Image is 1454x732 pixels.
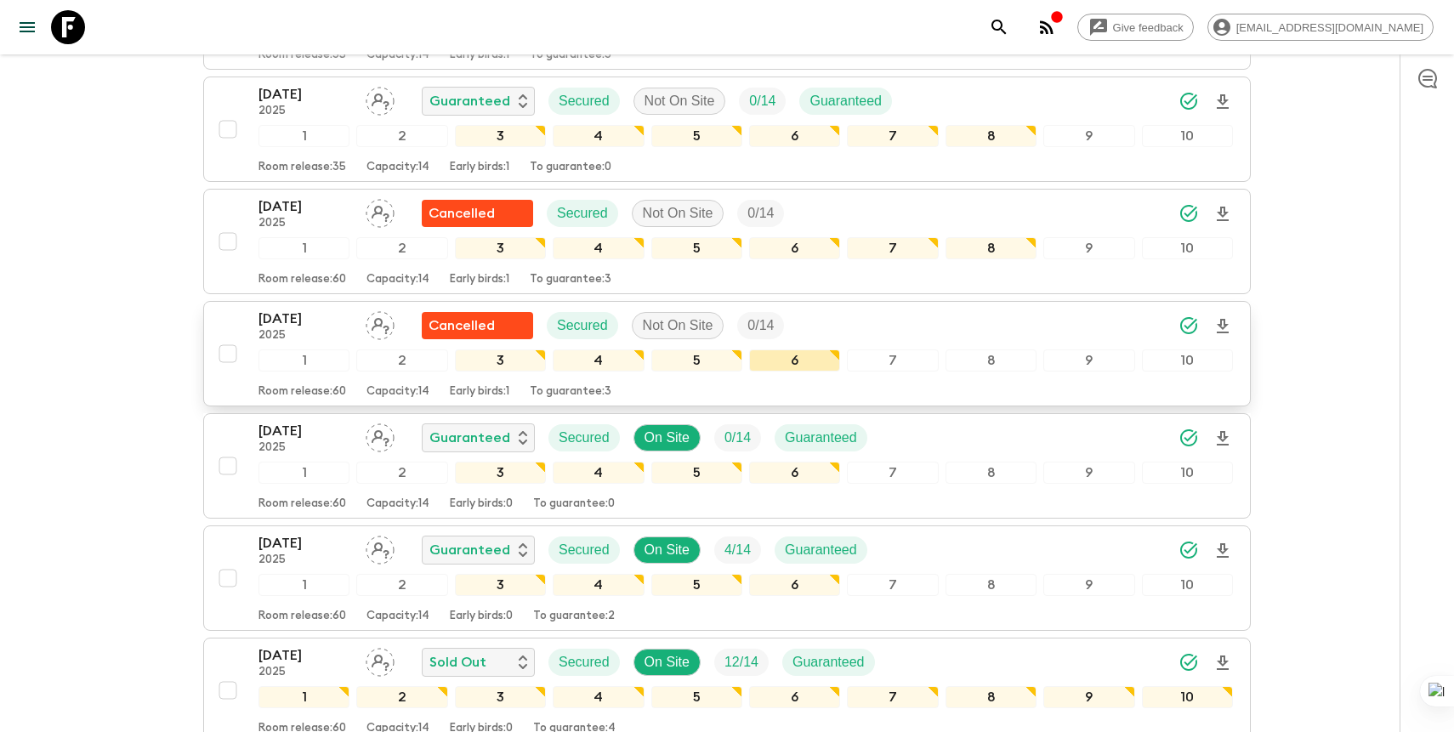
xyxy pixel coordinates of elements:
div: 9 [1043,237,1134,259]
p: Room release: 35 [258,48,346,62]
svg: Download Onboarding [1213,316,1233,337]
div: 2 [356,237,447,259]
div: 9 [1043,349,1134,372]
p: Room release: 60 [258,610,346,623]
div: 8 [946,237,1037,259]
p: Guaranteed [785,428,857,448]
div: 7 [847,686,938,708]
div: 4 [553,349,644,372]
div: Secured [547,200,618,227]
p: [DATE] [258,309,352,329]
div: 4 [553,237,644,259]
p: [DATE] [258,196,352,217]
svg: Synced Successfully [1179,652,1199,672]
div: Flash Pack cancellation [422,312,533,339]
p: Capacity: 14 [366,161,429,174]
div: Trip Fill [739,88,786,115]
div: 5 [651,237,742,259]
p: 2025 [258,105,352,118]
div: 10 [1142,462,1233,484]
p: 0 / 14 [747,315,774,336]
div: 9 [1043,125,1134,147]
svg: Download Onboarding [1213,92,1233,112]
p: 2025 [258,553,352,567]
p: Secured [559,428,610,448]
div: 8 [946,686,1037,708]
span: Assign pack leader [366,92,395,105]
p: Capacity: 14 [366,48,429,62]
span: Give feedback [1104,21,1193,34]
p: Early birds: 1 [450,161,509,174]
p: Early birds: 0 [450,497,513,511]
p: Early birds: 1 [450,385,509,399]
div: 3 [455,574,546,596]
p: Guaranteed [785,540,857,560]
button: [DATE]2025Assign pack leaderFlash Pack cancellationSecuredNot On SiteTrip Fill12345678910Room rel... [203,189,1251,294]
p: Capacity: 14 [366,273,429,287]
div: 1 [258,237,349,259]
div: Secured [548,536,620,564]
button: [DATE]2025Assign pack leaderGuaranteedSecuredOn SiteTrip FillGuaranteed12345678910Room release:60... [203,525,1251,631]
div: 6 [749,237,840,259]
div: 2 [356,462,447,484]
p: Capacity: 14 [366,497,429,511]
p: Secured [559,652,610,672]
p: Early birds: 1 [450,273,509,287]
a: Give feedback [1077,14,1194,41]
p: Guaranteed [809,91,882,111]
p: Room release: 60 [258,385,346,399]
p: 4 / 14 [724,540,751,560]
div: 4 [553,574,644,596]
div: 7 [847,349,938,372]
div: 10 [1142,686,1233,708]
div: Trip Fill [737,200,784,227]
span: Assign pack leader [366,653,395,667]
div: Not On Site [633,88,726,115]
div: 5 [651,574,742,596]
svg: Download Onboarding [1213,541,1233,561]
div: 2 [356,125,447,147]
svg: Synced Successfully [1179,428,1199,448]
div: 9 [1043,686,1134,708]
div: 5 [651,462,742,484]
div: 3 [455,686,546,708]
button: menu [10,10,44,44]
div: Not On Site [632,200,724,227]
span: [EMAIL_ADDRESS][DOMAIN_NAME] [1227,21,1433,34]
p: Not On Site [645,91,715,111]
div: 9 [1043,462,1134,484]
p: On Site [645,428,690,448]
p: 2025 [258,441,352,455]
p: 2025 [258,666,352,679]
div: 7 [847,125,938,147]
div: 5 [651,349,742,372]
div: 10 [1142,237,1233,259]
p: Secured [559,91,610,111]
div: 8 [946,125,1037,147]
div: 3 [455,237,546,259]
p: Room release: 60 [258,497,346,511]
p: Guaranteed [429,91,510,111]
div: 7 [847,462,938,484]
p: Room release: 35 [258,161,346,174]
div: 2 [356,574,447,596]
p: To guarantee: 0 [530,161,611,174]
p: Secured [559,540,610,560]
div: Trip Fill [714,649,769,676]
p: To guarantee: 3 [530,273,611,287]
div: 1 [258,349,349,372]
div: 7 [847,574,938,596]
div: Trip Fill [714,536,761,564]
p: Capacity: 14 [366,385,429,399]
div: 3 [455,462,546,484]
p: To guarantee: 0 [533,497,615,511]
div: [EMAIL_ADDRESS][DOMAIN_NAME] [1207,14,1434,41]
div: 6 [749,686,840,708]
div: 8 [946,574,1037,596]
p: To guarantee: 3 [530,385,611,399]
div: 8 [946,349,1037,372]
div: 1 [258,125,349,147]
div: 8 [946,462,1037,484]
div: 6 [749,349,840,372]
p: Not On Site [643,203,713,224]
